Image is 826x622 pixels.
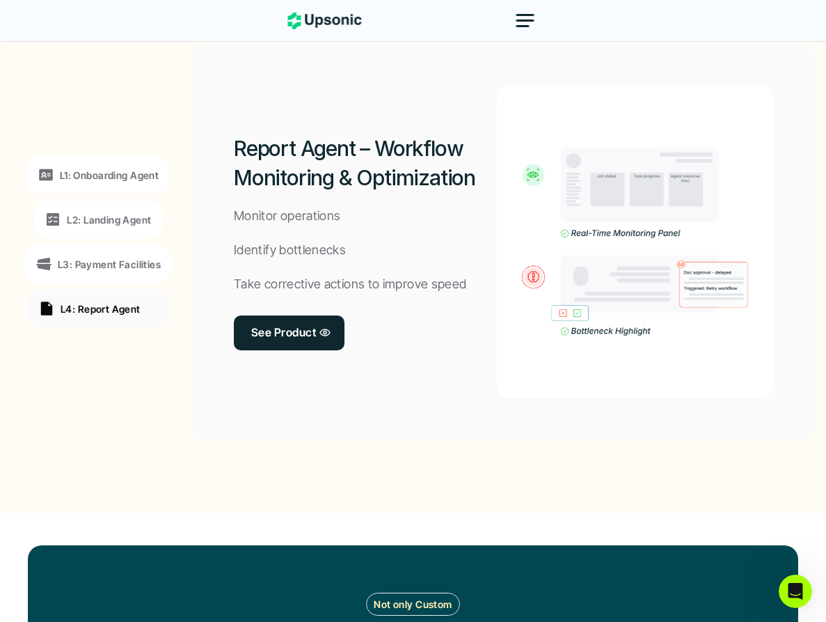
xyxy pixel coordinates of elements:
p: See Product [251,322,316,343]
p: Not only Custom [374,597,452,612]
p: Monitor operations [234,206,340,226]
p: Take corrective actions to improve speed [234,274,466,295]
p: L3: Payment Facilities [58,257,161,272]
p: L2: Landing Agent [67,212,151,227]
p: L1: Onboarding Agent [60,168,159,182]
iframe: Intercom live chat [779,575,812,608]
p: Identify bottlenecks [234,240,346,261]
a: See Product [234,316,344,350]
p: L4: Report Agent [61,302,141,316]
h2: Report Agent – Workflow Monitoring & Optimization [234,134,497,192]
